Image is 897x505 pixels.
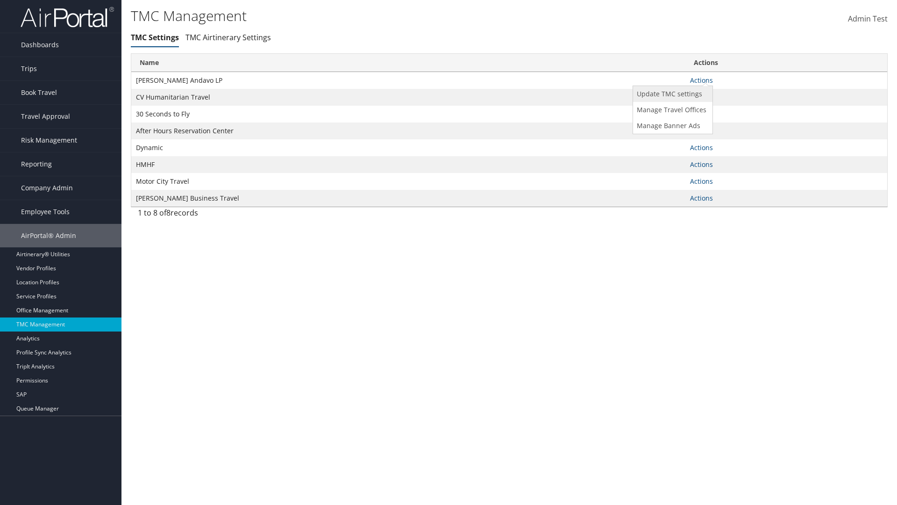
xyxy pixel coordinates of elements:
[690,177,713,186] a: Actions
[185,32,271,43] a: TMC Airtinerary Settings
[131,106,685,123] td: 30 Seconds to Fly
[21,152,52,176] span: Reporting
[848,14,888,24] span: Admin Test
[21,129,77,152] span: Risk Management
[21,81,57,104] span: Book Travel
[131,190,685,207] td: [PERSON_NAME] Business Travel
[131,6,635,26] h1: TMC Management
[21,200,70,224] span: Employee Tools
[690,160,713,169] a: Actions
[138,207,313,223] div: 1 to 8 of records
[21,33,59,57] span: Dashboards
[131,156,685,173] td: HMHF
[131,54,685,72] th: Name: activate to sort column ascending
[21,57,37,80] span: Trips
[21,105,70,128] span: Travel Approval
[131,72,685,89] td: [PERSON_NAME] Andavo LP
[633,102,710,118] a: Manage Travel Offices
[131,123,685,139] td: After Hours Reservation Center
[690,194,713,202] a: Actions
[131,89,685,106] td: CV Humanitarian Travel
[131,173,685,190] td: Motor City Travel
[21,224,76,247] span: AirPortal® Admin
[21,176,73,200] span: Company Admin
[166,208,171,218] span: 8
[848,5,888,34] a: Admin Test
[690,143,713,152] a: Actions
[633,86,710,102] a: Update TMC settings
[685,54,887,72] th: Actions
[21,6,114,28] img: airportal-logo.png
[131,32,179,43] a: TMC Settings
[690,76,713,85] a: Actions
[633,118,710,134] a: Manage Banner Ads
[131,139,685,156] td: Dynamic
